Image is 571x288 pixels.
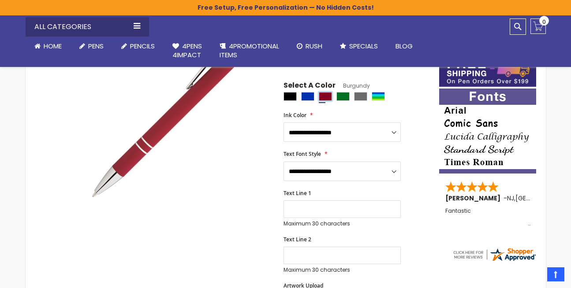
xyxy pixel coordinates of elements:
[211,37,288,65] a: 4PROMOTIONALITEMS
[354,92,367,101] div: Grey
[336,92,350,101] div: Green
[331,37,387,56] a: Specials
[387,37,422,56] a: Blog
[452,257,537,264] a: 4pens.com certificate URL
[372,92,385,101] div: Assorted
[396,41,413,51] span: Blog
[44,41,62,51] span: Home
[445,208,531,227] div: Fantastic
[547,267,564,281] a: Top
[70,15,272,216] img: regal_rubber_red_n_3_1_3.jpg
[445,194,504,203] span: [PERSON_NAME]
[284,81,336,92] span: Select A Color
[301,92,314,101] div: Blue
[542,18,546,26] span: 0
[306,41,322,51] span: Rush
[112,37,164,56] a: Pencils
[288,37,331,56] a: Rush
[349,41,378,51] span: Specials
[284,236,311,243] span: Text Line 2
[172,41,202,59] span: 4Pens 4impact
[284,220,401,227] p: Maximum 30 characters
[284,150,321,158] span: Text Font Style
[220,41,279,59] span: 4PROMOTIONAL ITEMS
[26,37,71,56] a: Home
[319,92,332,101] div: Burgundy
[439,55,536,87] img: Free shipping on orders over $199
[336,82,370,89] span: Burgundy
[284,189,311,197] span: Text Line 1
[130,41,155,51] span: Pencils
[284,111,306,119] span: Ink Color
[284,266,401,273] p: Maximum 30 characters
[284,92,297,101] div: Black
[530,18,546,34] a: 0
[164,37,211,65] a: 4Pens4impact
[507,194,514,203] span: NJ
[439,89,536,174] img: font-personalization-examples
[26,17,149,37] div: All Categories
[452,247,537,262] img: 4pens.com widget logo
[88,41,104,51] span: Pens
[71,37,112,56] a: Pens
